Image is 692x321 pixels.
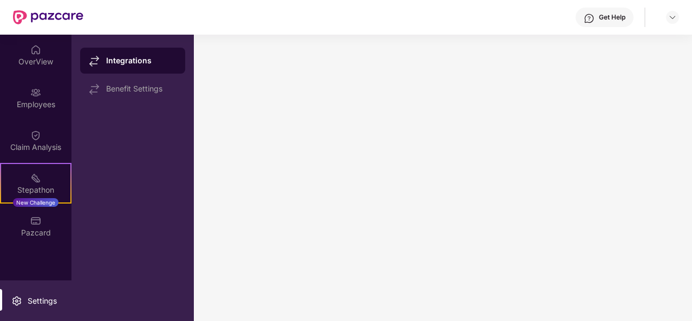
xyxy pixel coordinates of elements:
[668,13,677,22] img: svg+xml;base64,PHN2ZyBpZD0iRHJvcGRvd24tMzJ4MzIiIHhtbG5zPSJodHRwOi8vd3d3LnczLm9yZy8yMDAwL3N2ZyIgd2...
[106,55,177,66] div: Integrations
[599,13,625,22] div: Get Help
[89,84,100,95] img: svg+xml;base64,PHN2ZyB4bWxucz0iaHR0cDovL3d3dy53My5vcmcvMjAwMC9zdmciIHdpZHRoPSIxNy44MzIiIGhlaWdodD...
[1,185,70,195] div: Stepathon
[584,13,595,24] img: svg+xml;base64,PHN2ZyBpZD0iSGVscC0zMngzMiIgeG1sbnM9Imh0dHA6Ly93d3cudzMub3JnLzIwMDAvc3ZnIiB3aWR0aD...
[89,56,100,67] img: svg+xml;base64,PHN2ZyB4bWxucz0iaHR0cDovL3d3dy53My5vcmcvMjAwMC9zdmciIHdpZHRoPSIxNy44MzIiIGhlaWdodD...
[11,296,22,306] img: svg+xml;base64,PHN2ZyBpZD0iU2V0dGluZy0yMHgyMCIgeG1sbnM9Imh0dHA6Ly93d3cudzMub3JnLzIwMDAvc3ZnIiB3aW...
[106,84,177,93] div: Benefit Settings
[30,87,41,98] img: svg+xml;base64,PHN2ZyBpZD0iRW1wbG95ZWVzIiB4bWxucz0iaHR0cDovL3d3dy53My5vcmcvMjAwMC9zdmciIHdpZHRoPS...
[30,130,41,141] img: svg+xml;base64,PHN2ZyBpZD0iQ2xhaW0iIHhtbG5zPSJodHRwOi8vd3d3LnczLm9yZy8yMDAwL3N2ZyIgd2lkdGg9IjIwIi...
[24,296,60,306] div: Settings
[30,44,41,55] img: svg+xml;base64,PHN2ZyBpZD0iSG9tZSIgeG1sbnM9Imh0dHA6Ly93d3cudzMub3JnLzIwMDAvc3ZnIiB3aWR0aD0iMjAiIG...
[13,198,58,207] div: New Challenge
[30,173,41,184] img: svg+xml;base64,PHN2ZyB4bWxucz0iaHR0cDovL3d3dy53My5vcmcvMjAwMC9zdmciIHdpZHRoPSIyMSIgaGVpZ2h0PSIyMC...
[13,10,83,24] img: New Pazcare Logo
[30,215,41,226] img: svg+xml;base64,PHN2ZyBpZD0iUGF6Y2FyZCIgeG1sbnM9Imh0dHA6Ly93d3cudzMub3JnLzIwMDAvc3ZnIiB3aWR0aD0iMj...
